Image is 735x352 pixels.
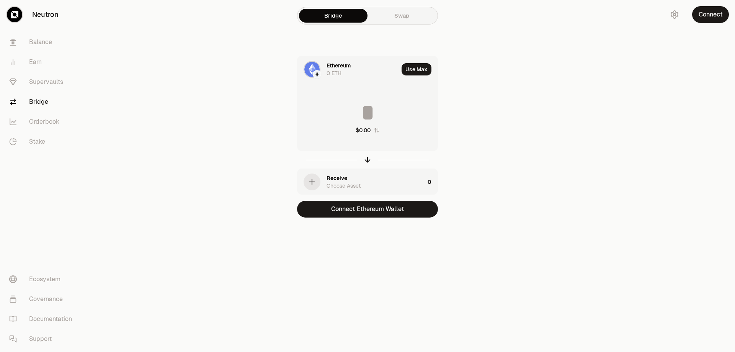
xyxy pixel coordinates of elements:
[297,169,425,195] div: ReceiveChoose Asset
[304,62,320,77] img: ETH Logo
[299,9,367,23] a: Bridge
[356,126,380,134] button: $0.00
[3,72,83,92] a: Supervaults
[314,71,320,78] img: Ethereum Logo
[327,174,347,182] div: Receive
[297,201,438,218] button: Connect Ethereum Wallet
[367,9,436,23] a: Swap
[3,92,83,112] a: Bridge
[356,126,371,134] div: $0.00
[3,329,83,349] a: Support
[692,6,729,23] button: Connect
[297,169,438,195] button: ReceiveChoose Asset0
[327,69,341,77] div: 0 ETH
[3,112,83,132] a: Orderbook
[402,63,431,75] button: Use Max
[3,269,83,289] a: Ecosystem
[3,132,83,152] a: Stake
[327,62,351,69] div: Ethereum
[3,32,83,52] a: Balance
[428,169,438,195] div: 0
[3,52,83,72] a: Earn
[3,309,83,329] a: Documentation
[297,56,399,82] div: ETH LogoEthereum LogoEthereum0 ETH
[327,182,361,190] div: Choose Asset
[3,289,83,309] a: Governance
